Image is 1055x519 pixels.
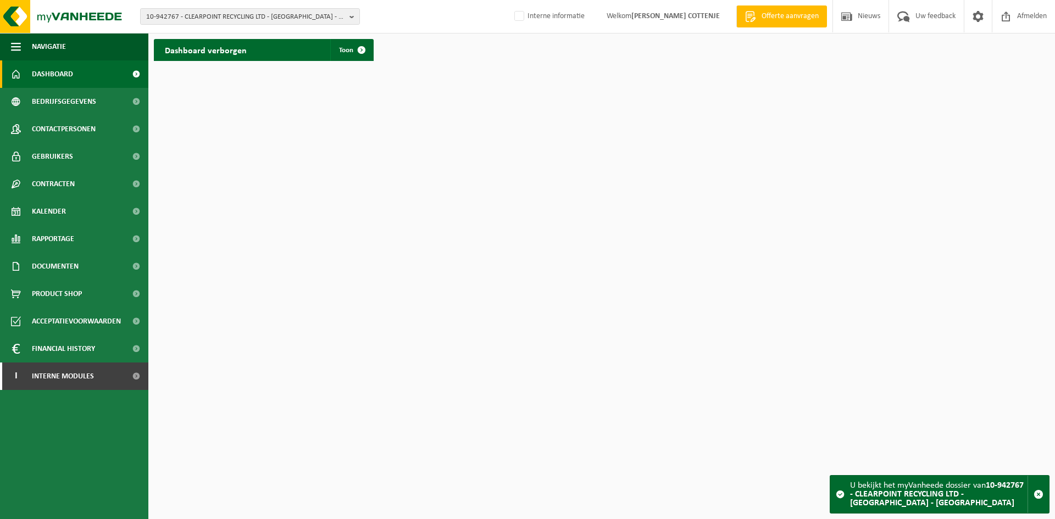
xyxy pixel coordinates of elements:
span: Documenten [32,253,79,280]
button: 10-942767 - CLEARPOINT RECYCLING LTD - [GEOGRAPHIC_DATA] - [GEOGRAPHIC_DATA] [140,8,360,25]
strong: [PERSON_NAME] COTTENJE [631,12,720,20]
span: Kalender [32,198,66,225]
a: Toon [330,39,373,61]
label: Interne informatie [512,8,585,25]
span: Interne modules [32,362,94,390]
span: Bedrijfsgegevens [32,88,96,115]
span: Rapportage [32,225,74,253]
a: Offerte aanvragen [736,5,827,27]
span: Offerte aanvragen [759,11,821,22]
span: I [11,362,21,390]
span: Navigatie [32,33,66,60]
h2: Dashboard verborgen [154,39,258,60]
span: Toon [339,47,353,54]
span: Gebruikers [32,143,73,170]
span: Contracten [32,170,75,198]
span: Dashboard [32,60,73,88]
span: Product Shop [32,280,82,308]
span: 10-942767 - CLEARPOINT RECYCLING LTD - [GEOGRAPHIC_DATA] - [GEOGRAPHIC_DATA] [146,9,345,25]
div: U bekijkt het myVanheede dossier van [850,476,1028,513]
span: Financial History [32,335,95,362]
span: Acceptatievoorwaarden [32,308,121,335]
strong: 10-942767 - CLEARPOINT RECYCLING LTD - [GEOGRAPHIC_DATA] - [GEOGRAPHIC_DATA] [850,481,1024,507]
span: Contactpersonen [32,115,96,143]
